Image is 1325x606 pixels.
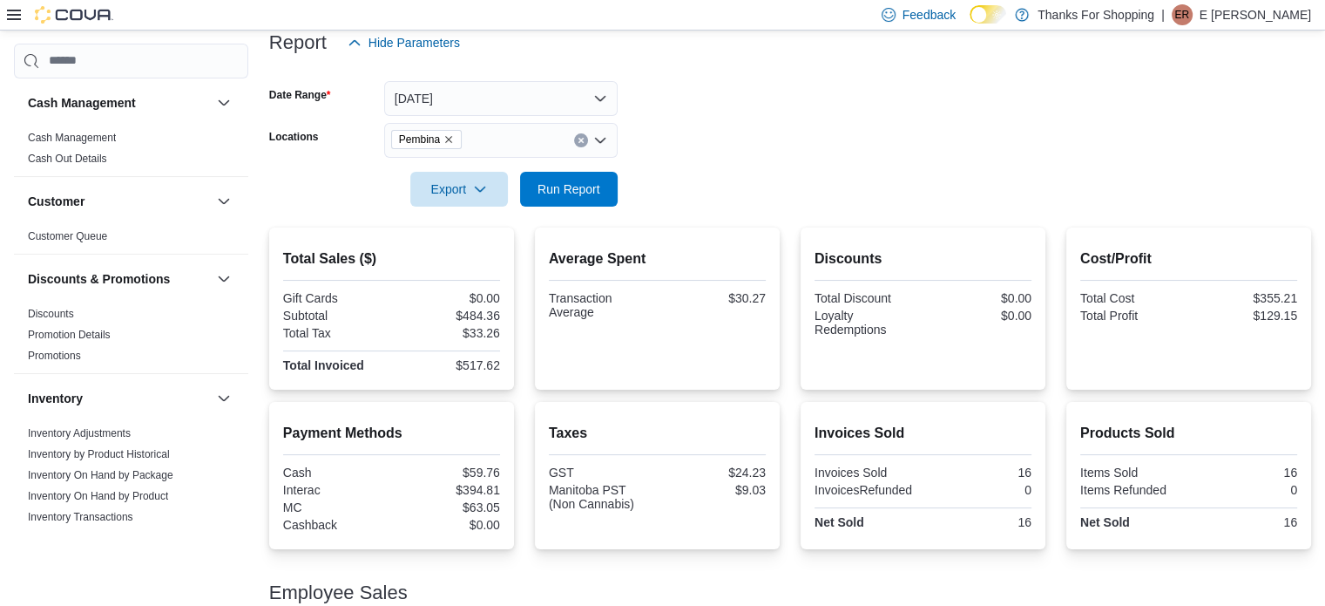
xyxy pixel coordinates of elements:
[28,270,210,288] button: Discounts & Promotions
[815,466,920,480] div: Invoices Sold
[399,131,440,148] span: Pembina
[443,134,454,145] button: Remove Pembina from selection in this group
[395,358,500,372] div: $517.62
[28,427,131,439] a: Inventory Adjustments
[1080,309,1186,323] div: Total Profit
[1080,291,1186,305] div: Total Cost
[28,94,210,112] button: Cash Management
[549,291,654,319] div: Transaction Average
[1080,423,1297,444] h2: Products Sold
[283,358,364,372] strong: Total Invoiced
[213,92,234,113] button: Cash Management
[28,307,74,321] span: Discounts
[28,270,170,288] h3: Discounts & Promotions
[283,249,500,269] h2: Total Sales ($)
[14,127,248,176] div: Cash Management
[35,6,113,24] img: Cova
[28,531,104,545] span: Package Details
[213,191,234,212] button: Customer
[213,388,234,409] button: Inventory
[395,291,500,305] div: $0.00
[549,466,654,480] div: GST
[28,230,107,242] a: Customer Queue
[549,249,766,269] h2: Average Spent
[283,326,389,340] div: Total Tax
[1192,466,1297,480] div: 16
[1080,483,1186,497] div: Items Refunded
[28,152,107,166] span: Cash Out Details
[660,466,766,480] div: $24.23
[28,390,210,407] button: Inventory
[28,229,107,243] span: Customer Queue
[28,532,104,544] a: Package Details
[28,350,81,362] a: Promotions
[28,448,170,460] a: Inventory by Product Historical
[28,469,173,481] a: Inventory On Hand by Package
[1174,4,1189,25] span: ER
[28,193,85,210] h3: Customer
[815,249,1031,269] h2: Discounts
[283,309,389,323] div: Subtotal
[1080,249,1297,269] h2: Cost/Profit
[14,226,248,254] div: Customer
[1192,483,1297,497] div: 0
[549,423,766,444] h2: Taxes
[14,303,248,373] div: Discounts & Promotions
[28,132,116,144] a: Cash Management
[926,291,1031,305] div: $0.00
[410,172,508,207] button: Export
[283,500,389,514] div: MC
[395,518,500,532] div: $0.00
[815,515,864,529] strong: Net Sold
[283,483,389,497] div: Interac
[269,88,331,102] label: Date Range
[283,291,389,305] div: Gift Cards
[395,466,500,480] div: $59.76
[28,131,116,145] span: Cash Management
[902,6,956,24] span: Feedback
[926,466,1031,480] div: 16
[28,328,111,342] span: Promotion Details
[28,426,131,440] span: Inventory Adjustments
[384,81,618,116] button: [DATE]
[368,34,460,51] span: Hide Parameters
[283,518,389,532] div: Cashback
[537,180,600,198] span: Run Report
[283,423,500,444] h2: Payment Methods
[549,483,654,511] div: Manitoba PST (Non Cannabis)
[28,329,111,341] a: Promotion Details
[1038,4,1154,25] p: Thanks For Shopping
[1192,291,1297,305] div: $355.21
[1200,4,1311,25] p: E [PERSON_NAME]
[269,130,319,144] label: Locations
[815,309,920,337] div: Loyalty Redemptions
[28,511,133,523] a: Inventory Transactions
[926,309,1031,323] div: $0.00
[395,326,500,340] div: $33.26
[815,483,920,497] div: InvoicesRefunded
[395,483,500,497] div: $394.81
[926,515,1031,529] div: 16
[1080,515,1130,529] strong: Net Sold
[269,582,408,603] h3: Employee Sales
[970,5,1006,24] input: Dark Mode
[815,291,920,305] div: Total Discount
[28,153,107,165] a: Cash Out Details
[28,94,136,112] h3: Cash Management
[574,133,588,147] button: Clear input
[28,490,168,502] a: Inventory On Hand by Product
[28,489,168,503] span: Inventory On Hand by Product
[283,466,389,480] div: Cash
[1161,4,1165,25] p: |
[1172,4,1193,25] div: E Robert
[926,483,1031,497] div: 0
[593,133,607,147] button: Open list of options
[28,390,83,407] h3: Inventory
[213,269,234,289] button: Discounts & Promotions
[1192,515,1297,529] div: 16
[1080,466,1186,480] div: Items Sold
[391,130,462,149] span: Pembina
[28,510,133,524] span: Inventory Transactions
